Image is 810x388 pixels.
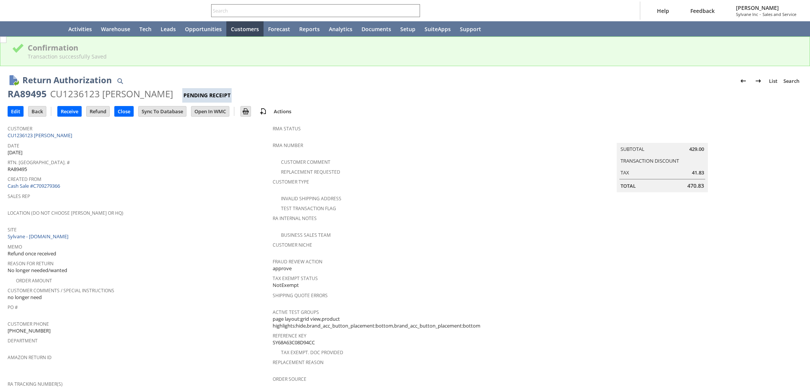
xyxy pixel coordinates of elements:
[8,233,70,240] a: Sylvane - [DOMAIN_NAME]
[8,287,114,294] a: Customer Comments / Special Instructions
[460,25,481,33] span: Support
[139,106,186,116] input: Sync To Database
[736,4,796,11] span: [PERSON_NAME]
[8,327,51,334] span: [PHONE_NUMBER]
[8,244,22,250] a: Memo
[191,106,229,116] input: Open In WMC
[273,265,292,272] span: approve
[739,76,748,86] img: Previous
[135,21,156,36] a: Tech
[271,108,294,115] a: Actions
[8,250,56,257] span: Refund once received
[273,315,534,329] span: page layout:grid view,product highlights:hide,brand_acc_button_placement:bottom,brand_acc_button_...
[8,210,123,216] a: Location (Do Not Choose [PERSON_NAME] or HQ)
[273,309,319,315] a: Active Test Groups
[264,21,295,36] a: Forecast
[46,21,64,36] a: Home
[357,21,396,36] a: Documents
[182,88,232,103] div: Pending Receipt
[420,21,455,36] a: SuiteApps
[8,381,63,387] a: RA Tracking Number(s)
[8,304,18,310] a: PO #
[281,205,336,212] a: Test Transaction Flag
[27,21,46,36] div: Shortcuts
[425,25,451,33] span: SuiteApps
[621,146,644,152] a: Subtotal
[226,21,264,36] a: Customers
[87,106,109,116] input: Refund
[58,106,81,116] input: Receive
[8,354,52,361] a: Amazon Return ID
[139,25,152,33] span: Tech
[281,169,340,175] a: Replacement Requested
[156,21,180,36] a: Leads
[273,376,306,382] a: Order Source
[8,125,32,132] a: Customer
[396,21,420,36] a: Setup
[8,321,49,327] a: Customer Phone
[8,337,38,344] a: Department
[8,166,27,173] span: RA89495
[50,24,59,33] svg: Home
[754,76,763,86] img: Next
[273,242,312,248] a: Customer Niche
[621,157,679,164] a: Transaction Discount
[273,125,301,132] a: RMA Status
[231,25,259,33] span: Customers
[690,7,715,14] span: Feedback
[16,277,52,284] a: Order Amount
[295,21,324,36] a: Reports
[455,21,486,36] a: Support
[766,75,780,87] a: List
[763,11,796,17] span: Sales and Service
[273,275,318,282] a: Tax Exempt Status
[64,21,96,36] a: Activities
[273,339,315,346] span: SY68A63C08D94CC
[8,149,22,156] span: [DATE]
[8,159,70,166] a: Rtn. [GEOGRAPHIC_DATA]. #
[28,53,798,60] div: Transaction successfully Saved
[273,282,299,289] span: NotExempt
[8,143,19,149] a: Date
[281,349,343,356] a: Tax Exempt. Doc Provided
[8,132,74,139] a: CU1236123 [PERSON_NAME]
[28,106,46,116] input: Back
[241,106,251,116] input: Print
[8,267,67,274] span: No longer needed/wanted
[329,25,352,33] span: Analytics
[621,169,629,176] a: Tax
[273,359,324,366] a: Replacement reason
[692,169,704,176] span: 41.83
[281,159,330,165] a: Customer Comment
[621,182,636,189] a: Total
[259,107,268,116] img: add-record.svg
[241,107,250,116] img: Print
[657,7,669,14] span: Help
[22,74,112,86] h1: Return Authorization
[9,21,27,36] a: Recent Records
[273,142,303,149] a: RMA Number
[689,146,704,153] span: 429.00
[115,76,125,86] img: Quick Find
[115,106,133,116] input: Close
[28,43,798,53] div: Confirmation
[8,193,30,200] a: Sales Rep
[759,11,761,17] span: -
[8,226,17,233] a: Site
[8,294,42,301] span: no longer need
[273,333,306,339] a: Reference Key
[400,25,415,33] span: Setup
[281,232,331,238] a: Business Sales Team
[687,182,704,190] span: 470.83
[161,25,176,33] span: Leads
[299,25,320,33] span: Reports
[273,258,322,265] a: Fraud Review Action
[8,106,23,116] input: Edit
[409,6,418,15] svg: Search
[268,25,290,33] span: Forecast
[780,75,802,87] a: Search
[68,25,92,33] span: Activities
[273,179,309,185] a: Customer Type
[617,131,708,143] caption: Summary
[736,11,758,17] span: Sylvane Inc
